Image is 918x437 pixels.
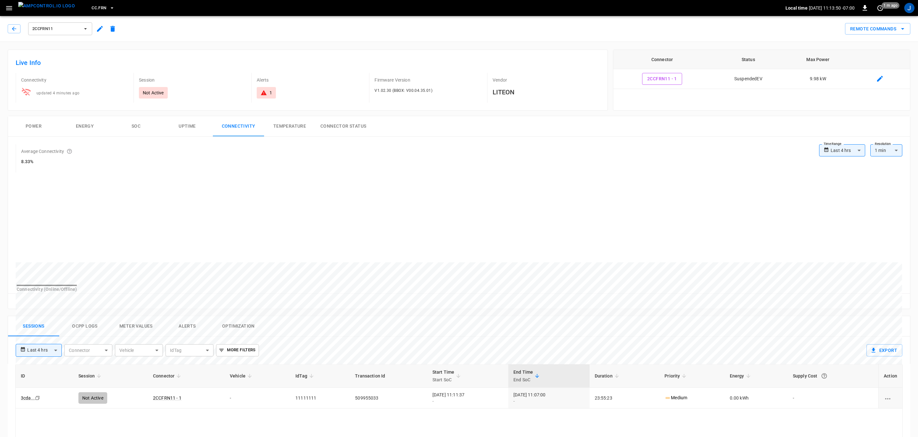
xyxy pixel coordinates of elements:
span: Connector [153,372,183,380]
button: More Filters [216,344,259,356]
h6: 8.33% [21,158,72,165]
span: Energy [730,372,753,380]
th: Max Power [785,50,850,69]
span: Duration [595,372,621,380]
button: The cost of your charging session based on your supply rates [818,370,830,382]
p: End SoC [513,376,533,384]
p: Alerts [257,77,364,83]
th: Transaction Id [350,364,427,388]
button: Sessions [8,316,59,337]
th: Action [878,364,902,388]
button: Energy [59,116,110,137]
button: Connectivity [213,116,264,137]
span: 1 m ago [882,2,899,9]
div: profile-icon [904,3,914,13]
div: Supply Cost [793,370,873,382]
p: Connectivity [21,77,128,83]
div: charging session options [884,395,897,401]
h6: Live Info [16,58,600,68]
button: Meter Values [110,316,162,337]
p: Firmware Version [374,77,482,83]
span: End TimeEnd SoC [513,368,541,384]
span: updated 4 minutes ago [36,91,79,95]
th: Connector [613,50,711,69]
button: CC.FRN [89,2,117,14]
span: 2CCFRN11 [32,25,80,33]
button: set refresh interval [875,3,885,13]
div: Last 4 hrs [27,344,62,356]
button: Optimization [213,316,264,337]
p: Not Active [143,90,164,96]
button: Temperature [264,116,315,137]
span: Vehicle [230,372,254,380]
div: remote commands options [845,23,910,35]
p: Local time [785,5,808,11]
label: Resolution [875,141,891,147]
table: connector table [613,50,910,89]
img: ampcontrol.io logo [18,2,75,10]
div: End Time [513,368,533,384]
p: Average Connectivity [21,148,64,155]
p: [DATE] 11:13:50 -07:00 [809,5,855,11]
label: Time Range [824,141,841,147]
div: 1 [270,90,272,96]
p: Vendor [493,77,600,83]
button: 2CCFRN11 - 1 [642,73,682,85]
button: Power [8,116,59,137]
span: IdTag [295,372,316,380]
h6: LITEON [493,87,600,97]
button: Uptime [162,116,213,137]
button: Alerts [162,316,213,337]
div: 1 min [870,144,902,156]
td: 9.98 kW [785,69,850,89]
div: Start Time [432,368,455,384]
button: 2CCFRN11 [28,22,92,35]
div: Last 4 hrs [831,144,865,156]
span: Session [78,372,103,380]
p: Start SoC [432,376,455,384]
span: Start TimeStart SoC [432,368,463,384]
button: Ocpp logs [59,316,110,337]
button: SOC [110,116,162,137]
td: SuspendedEV [711,69,785,89]
span: CC.FRN [92,4,106,12]
button: Export [866,344,902,356]
span: Priority [664,372,688,380]
th: ID [16,364,73,388]
button: Remote Commands [845,23,910,35]
table: sessions table [16,364,902,409]
th: Status [711,50,785,69]
p: Session [139,77,246,83]
button: Connector Status [315,116,371,137]
span: V1.02.30 (BBOX: V00.04.35.01) [374,88,432,93]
